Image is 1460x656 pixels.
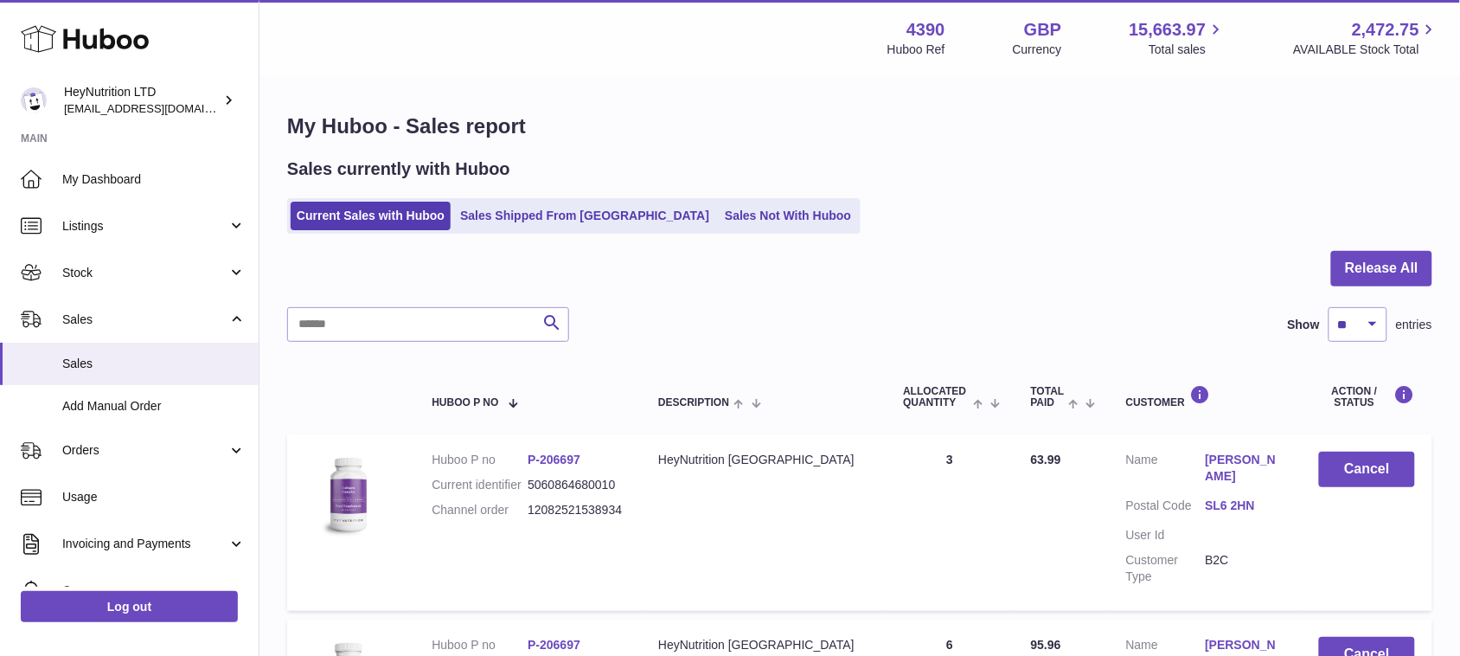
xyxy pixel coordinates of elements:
[1206,498,1285,514] a: SL6 2HN
[62,442,227,459] span: Orders
[432,637,528,653] dt: Huboo P no
[287,158,510,181] h2: Sales currently with Huboo
[21,591,238,622] a: Log out
[62,536,227,552] span: Invoicing and Payments
[62,171,246,188] span: My Dashboard
[1126,452,1206,489] dt: Name
[1031,638,1061,652] span: 95.96
[1293,18,1439,58] a: 2,472.75 AVAILABLE Stock Total
[1031,386,1065,408] span: Total paid
[1293,42,1439,58] span: AVAILABLE Stock Total
[528,502,624,518] dd: 12082521538934
[658,452,868,468] div: HeyNutrition [GEOGRAPHIC_DATA]
[1288,317,1320,333] label: Show
[1129,18,1226,58] a: 15,663.97 Total sales
[1331,251,1432,286] button: Release All
[304,452,391,538] img: 43901725567622.jpeg
[903,386,969,408] span: ALLOCATED Quantity
[719,202,857,230] a: Sales Not With Huboo
[432,477,528,493] dt: Current identifier
[1149,42,1226,58] span: Total sales
[62,398,246,415] span: Add Manual Order
[1013,42,1062,58] div: Currency
[62,218,227,235] span: Listings
[287,113,1432,140] h1: My Huboo - Sales report
[906,18,945,42] strong: 4390
[64,101,254,115] span: [EMAIL_ADDRESS][DOMAIN_NAME]
[62,356,246,372] span: Sales
[1126,498,1206,518] dt: Postal Code
[62,489,246,505] span: Usage
[886,434,1013,610] td: 3
[62,312,227,328] span: Sales
[528,477,624,493] dd: 5060864680010
[887,42,945,58] div: Huboo Ref
[454,202,715,230] a: Sales Shipped From [GEOGRAPHIC_DATA]
[658,397,729,408] span: Description
[62,582,246,599] span: Cases
[64,84,220,117] div: HeyNutrition LTD
[528,638,580,652] a: P-206697
[432,452,528,468] dt: Huboo P no
[1126,552,1206,585] dt: Customer Type
[1319,385,1415,408] div: Action / Status
[658,637,868,653] div: HeyNutrition [GEOGRAPHIC_DATA]
[291,202,451,230] a: Current Sales with Huboo
[432,397,498,408] span: Huboo P no
[432,502,528,518] dt: Channel order
[1396,317,1432,333] span: entries
[21,87,47,113] img: info@heynutrition.com
[1126,385,1284,408] div: Customer
[1129,18,1206,42] span: 15,663.97
[1126,527,1206,543] dt: User Id
[1206,452,1285,485] a: [PERSON_NAME]
[62,265,227,281] span: Stock
[1031,453,1061,466] span: 63.99
[1352,18,1419,42] span: 2,472.75
[1319,452,1415,487] button: Cancel
[1024,18,1061,42] strong: GBP
[1206,552,1285,585] dd: B2C
[528,453,580,466] a: P-206697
